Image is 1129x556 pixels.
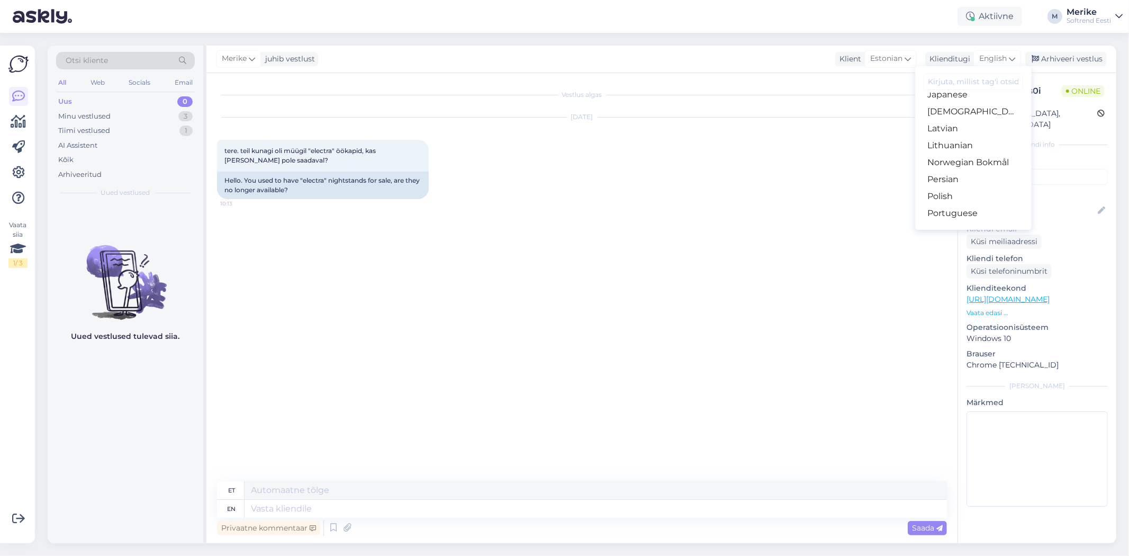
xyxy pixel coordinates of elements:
div: Klienditugi [925,53,970,65]
div: 3 [178,111,193,122]
div: Kliendi info [967,140,1108,149]
div: Klient [835,53,861,65]
p: Märkmed [967,397,1108,408]
a: Romanian [915,222,1032,239]
div: Web [88,76,107,89]
div: Arhiveeritud [58,169,102,180]
p: Klienditeekond [967,283,1108,294]
a: Polish [915,188,1032,205]
div: juhib vestlust [261,53,315,65]
a: Norwegian Bokmål [915,154,1032,171]
div: All [56,76,68,89]
div: 0 [177,96,193,107]
div: Merike [1067,8,1111,16]
p: Kliendi nimi [967,189,1108,200]
a: Lithuanian [915,137,1032,154]
div: Uus [58,96,72,107]
div: M [1047,9,1062,24]
a: Persian [915,171,1032,188]
img: Askly Logo [8,54,29,74]
p: Kliendi tag'id [967,156,1108,167]
p: Windows 10 [967,333,1108,344]
div: Email [173,76,195,89]
div: [PERSON_NAME] [967,381,1108,391]
div: Vestlus algas [217,90,947,100]
a: Portuguese [915,205,1032,222]
div: Vaata siia [8,220,28,268]
div: Privaatne kommentaar [217,521,320,535]
div: 1 [179,125,193,136]
div: Küsi telefoninumbrit [967,264,1052,279]
div: Aktiivne [958,7,1022,26]
div: Softrend Eesti [1067,16,1111,25]
div: Arhiveeri vestlus [1025,52,1107,66]
span: Uued vestlused [101,188,150,198]
span: tere. teil kunagi oli müügil "electra" öökapid, kas [PERSON_NAME] pole saadaval? [224,147,377,164]
p: Operatsioonisüsteem [967,322,1108,333]
div: Küsi meiliaadressi [967,235,1042,249]
div: AI Assistent [58,140,97,151]
input: Lisa nimi [967,205,1096,217]
p: Vaata edasi ... [967,308,1108,318]
a: MerikeSoftrend Eesti [1067,8,1123,25]
div: en [228,500,236,518]
div: Kõik [58,155,74,165]
img: No chats [48,226,203,321]
p: Kliendi telefon [967,253,1108,264]
span: Saada [912,523,943,533]
span: Estonian [870,53,902,65]
span: Otsi kliente [66,55,108,66]
a: [DEMOGRAPHIC_DATA] [915,103,1032,120]
div: Hello. You used to have "electra" nightstands for sale, are they no longer available? [217,172,429,199]
p: Kliendi email [967,223,1108,235]
span: 10:13 [220,200,260,208]
div: 1 / 3 [8,258,28,268]
input: Lisa tag [967,169,1108,185]
div: [GEOGRAPHIC_DATA], [GEOGRAPHIC_DATA] [970,108,1097,130]
p: Uued vestlused tulevad siia. [71,331,180,342]
a: Latvian [915,120,1032,137]
input: Kirjuta, millist tag'i otsid [924,74,1023,90]
div: et [228,481,235,499]
div: [DATE] [217,112,947,122]
span: Merike [222,53,247,65]
span: Online [1062,85,1105,97]
p: Chrome [TECHNICAL_ID] [967,360,1108,371]
span: English [979,53,1007,65]
a: Japanese [915,86,1032,103]
div: Minu vestlused [58,111,111,122]
div: Tiimi vestlused [58,125,110,136]
p: Brauser [967,348,1108,360]
div: Socials [127,76,152,89]
a: [URL][DOMAIN_NAME] [967,294,1050,304]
